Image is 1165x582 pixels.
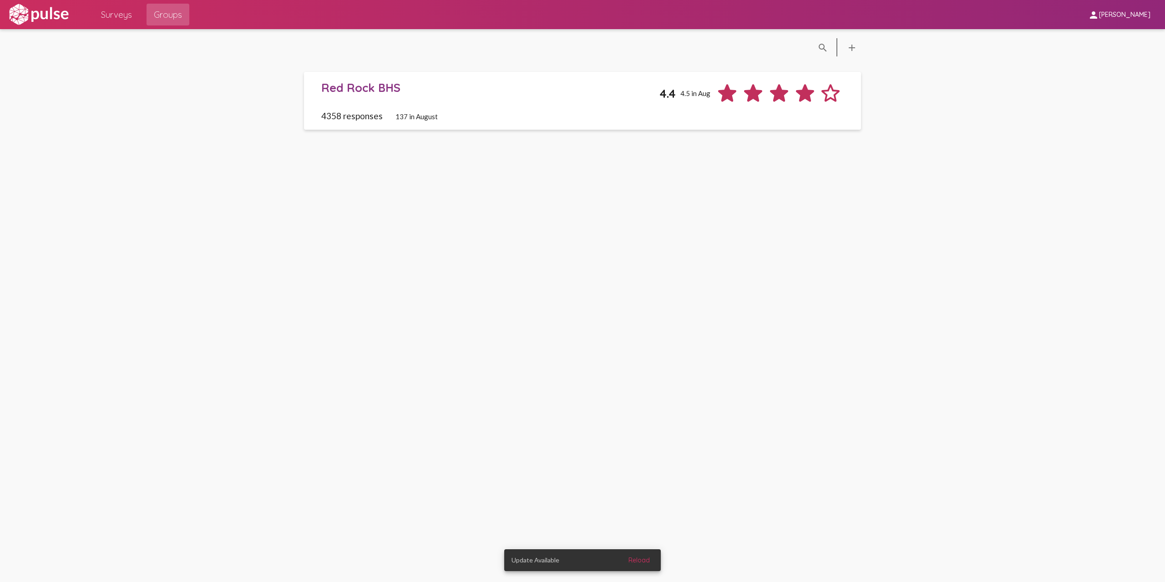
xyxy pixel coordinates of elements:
[101,6,132,23] span: Surveys
[659,86,676,101] span: 4.4
[1099,11,1150,19] span: [PERSON_NAME]
[321,111,383,121] span: 4358 responses
[512,556,559,565] span: Update Available
[395,112,438,121] span: 137 in August
[94,4,139,25] a: Surveys
[1088,10,1099,20] mat-icon: person
[154,6,182,23] span: Groups
[147,4,189,25] a: Groups
[1081,6,1158,23] button: [PERSON_NAME]
[843,38,861,56] button: language
[817,42,828,53] mat-icon: language
[621,552,657,568] button: Reload
[321,81,659,95] div: Red Rock BHS
[304,72,861,130] a: Red Rock BHS4.44.5 in Aug4358 responses137 in August
[628,556,650,564] span: Reload
[814,38,832,56] button: language
[7,3,70,26] img: white-logo.svg
[680,89,710,97] span: 4.5 in Aug
[846,42,857,53] mat-icon: language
